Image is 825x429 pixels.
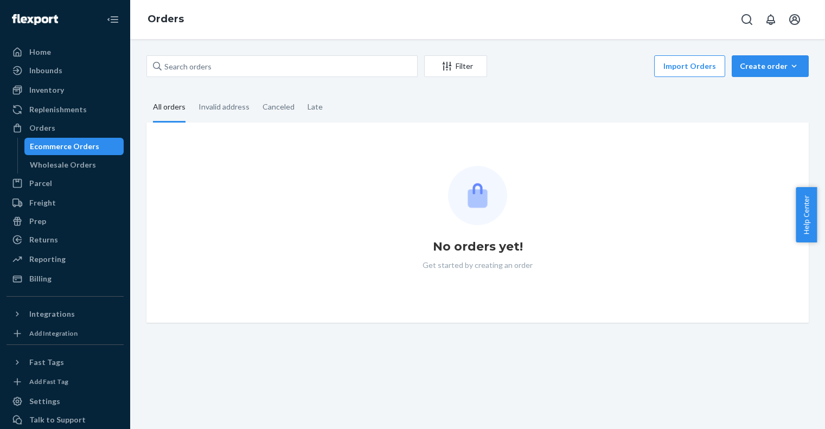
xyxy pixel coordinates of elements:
a: Parcel [7,175,124,192]
a: Add Integration [7,327,124,340]
div: Create order [740,61,801,72]
div: Prep [29,216,46,227]
a: Freight [7,194,124,212]
a: Ecommerce Orders [24,138,124,155]
div: Home [29,47,51,57]
button: Open Search Box [736,9,758,30]
div: Billing [29,273,52,284]
div: Filter [425,61,487,72]
div: Orders [29,123,55,133]
a: Wholesale Orders [24,156,124,174]
a: Add Fast Tag [7,375,124,388]
div: Add Integration [29,329,78,338]
button: Close Navigation [102,9,124,30]
ol: breadcrumbs [139,4,193,35]
div: Freight [29,197,56,208]
a: Replenishments [7,101,124,118]
button: Import Orders [654,55,725,77]
div: Ecommerce Orders [30,141,99,152]
a: Talk to Support [7,411,124,428]
div: Fast Tags [29,357,64,368]
button: Create order [732,55,809,77]
div: Replenishments [29,104,87,115]
div: Talk to Support [29,414,86,425]
div: Returns [29,234,58,245]
div: Inbounds [29,65,62,76]
div: Parcel [29,178,52,189]
a: Settings [7,393,124,410]
button: Help Center [796,187,817,242]
button: Fast Tags [7,354,124,371]
div: Canceled [263,93,295,121]
a: Orders [148,13,184,25]
button: Open account menu [784,9,805,30]
div: Wholesale Orders [30,159,96,170]
div: All orders [153,93,186,123]
div: Reporting [29,254,66,265]
a: Prep [7,213,124,230]
a: Reporting [7,251,124,268]
img: Empty list [448,166,507,225]
div: Inventory [29,85,64,95]
h1: No orders yet! [433,238,523,255]
img: Flexport logo [12,14,58,25]
a: Returns [7,231,124,248]
input: Search orders [146,55,418,77]
p: Get started by creating an order [423,260,533,271]
div: Late [308,93,323,121]
a: Inventory [7,81,124,99]
div: Integrations [29,309,75,319]
a: Home [7,43,124,61]
a: Billing [7,270,124,287]
button: Integrations [7,305,124,323]
div: Add Fast Tag [29,377,68,386]
div: Invalid address [199,93,250,121]
div: Settings [29,396,60,407]
a: Orders [7,119,124,137]
button: Filter [424,55,487,77]
a: Inbounds [7,62,124,79]
button: Open notifications [760,9,782,30]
